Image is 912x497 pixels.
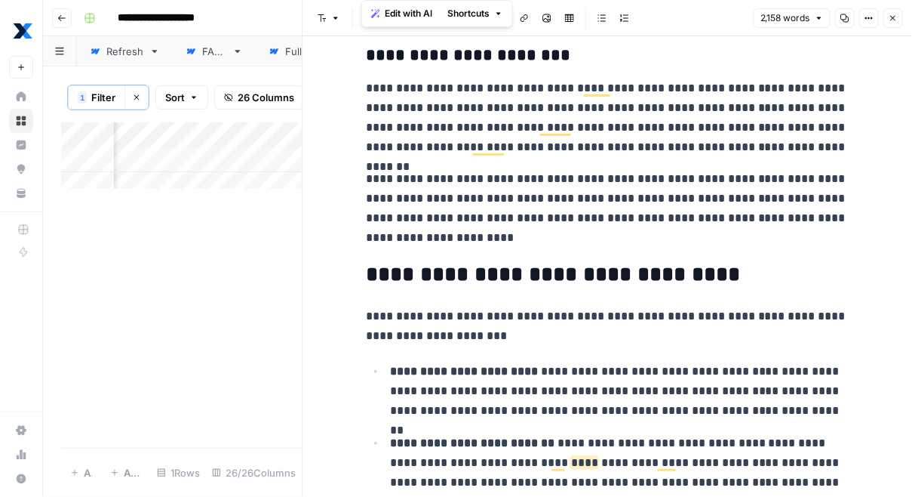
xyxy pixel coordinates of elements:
a: Usage [9,443,33,467]
div: Refresh [106,44,143,59]
a: Insights [9,133,33,157]
img: MaintainX Logo [9,17,36,45]
button: Add 10 Rows [101,461,151,485]
span: 2,158 words [760,11,810,25]
span: Shortcuts [447,7,490,20]
a: Full Import [256,36,365,66]
span: Add 10 Rows [124,465,142,480]
div: FAQs [202,44,226,59]
a: Home [9,85,33,109]
a: Your Data [9,181,33,205]
button: 26 Columns [214,85,304,110]
button: Help + Support [9,467,33,491]
span: 1 [80,91,84,103]
button: Workspace: MaintainX [9,12,33,50]
a: FAQs [173,36,256,66]
a: Opportunities [9,157,33,181]
button: 1Filter [68,85,124,110]
button: Sort [155,85,208,110]
span: Filter [91,90,115,105]
span: 26 Columns [238,90,294,105]
button: Edit with AI [365,4,438,23]
a: Settings [9,418,33,443]
a: Browse [9,109,33,133]
div: 26/26 Columns [206,461,302,485]
button: Add Row [61,461,101,485]
button: Shortcuts [441,4,509,23]
span: Sort [165,90,185,105]
div: Full Import [285,44,336,59]
span: Add Row [84,465,92,480]
span: Edit with AI [385,7,432,20]
button: 2,158 words [754,8,831,28]
a: Refresh [77,36,173,66]
div: 1 Rows [151,461,206,485]
div: 1 [78,91,87,103]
